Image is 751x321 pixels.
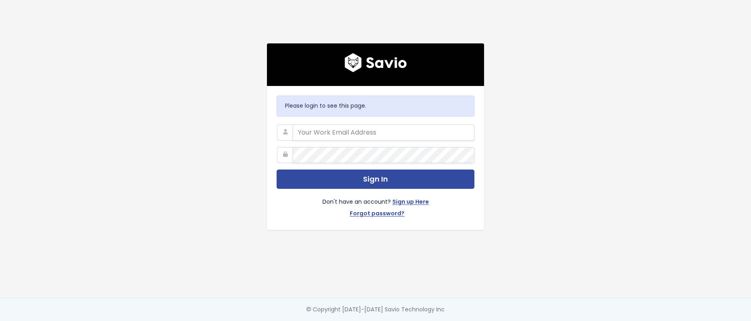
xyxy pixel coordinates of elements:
img: logo600x187.a314fd40982d.png [345,53,407,72]
a: Forgot password? [350,209,404,220]
div: © Copyright [DATE]-[DATE] Savio Technology Inc [306,305,445,315]
div: Don't have an account? [277,189,474,220]
input: Your Work Email Address [293,125,474,141]
p: Please login to see this page. [285,101,466,111]
a: Sign up Here [392,197,429,209]
button: Sign In [277,170,474,189]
